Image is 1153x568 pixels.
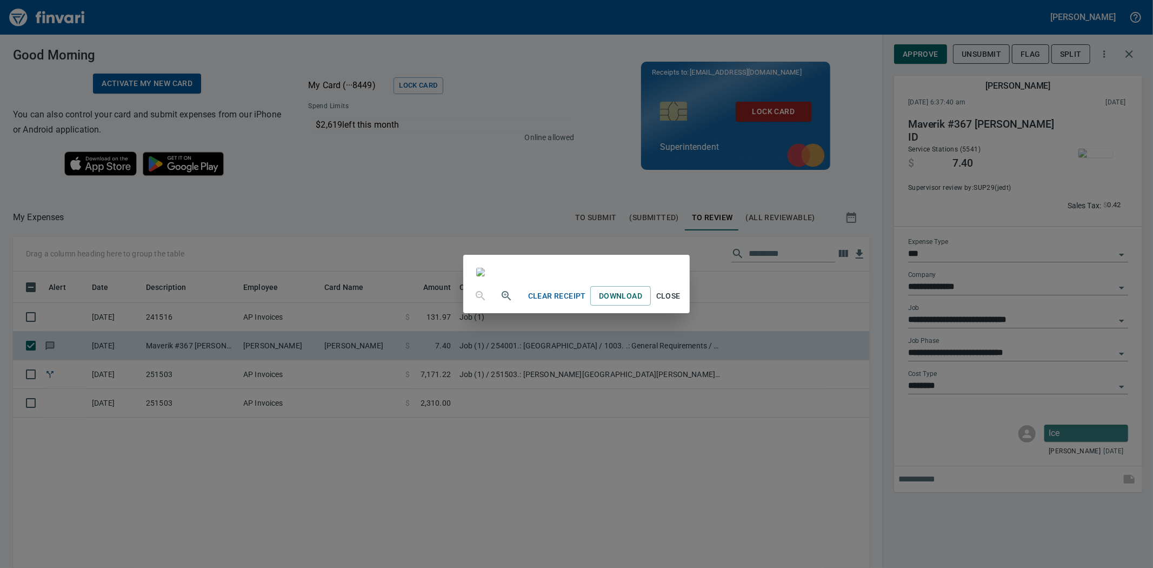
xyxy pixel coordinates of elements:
span: Download [599,289,642,303]
img: receipts%2Ftapani%2F2025-08-13%2F9vyyMGeo9xZN01vPolfkKZHLR102__JEw9NrbYcSkIPsd6JRZw.jpg [476,268,485,276]
button: Clear Receipt [524,286,590,306]
span: Close [655,289,681,303]
button: Close [651,286,685,306]
a: Download [590,286,651,306]
span: Clear Receipt [528,289,586,303]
